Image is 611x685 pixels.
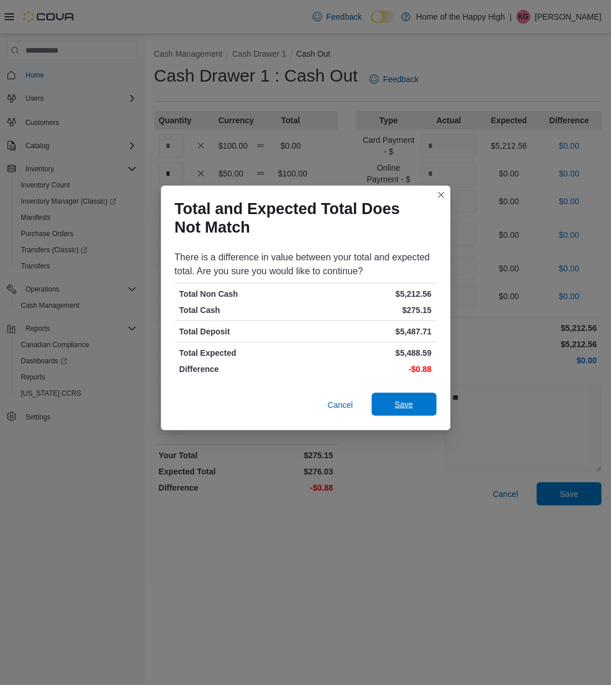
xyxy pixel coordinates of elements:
button: Closes this modal window [434,188,448,202]
p: -$0.88 [308,363,432,375]
div: There is a difference in value between your total and expected total. Are you sure you would like... [175,251,437,278]
button: Save [372,393,437,416]
p: Total Deposit [180,326,303,337]
p: $5,488.59 [308,347,432,359]
p: Total Non Cash [180,288,303,300]
p: Difference [180,363,303,375]
p: $5,212.56 [308,288,432,300]
span: Cancel [328,399,353,411]
button: Cancel [323,393,358,417]
p: $5,487.71 [308,326,432,337]
p: $275.15 [308,304,432,316]
p: Total Cash [180,304,303,316]
span: Save [395,399,414,410]
h1: Total and Expected Total Does Not Match [175,200,427,237]
p: Total Expected [180,347,303,359]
